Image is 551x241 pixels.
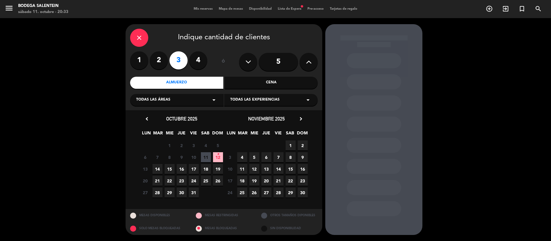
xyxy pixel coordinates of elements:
[165,130,175,140] span: MIE
[213,164,223,174] span: 19
[213,140,223,150] span: 5
[177,188,187,198] span: 30
[274,152,284,162] span: 7
[177,152,187,162] span: 9
[130,77,223,89] div: Almuerzo
[274,188,284,198] span: 28
[5,4,14,13] i: menu
[286,152,296,162] span: 8
[217,149,219,159] i: •
[201,176,211,186] span: 25
[165,176,175,186] span: 22
[298,116,304,122] i: chevron_right
[201,152,211,162] span: 11
[249,152,259,162] span: 5
[177,176,187,186] span: 23
[304,96,312,104] i: arrow_drop_down
[212,130,222,140] span: DOM
[286,140,296,150] span: 1
[502,5,509,12] i: exit_to_app
[286,188,296,198] span: 29
[298,140,308,150] span: 2
[191,222,257,235] div: MESAS BLOQUEADAS
[273,130,283,140] span: VIE
[246,7,275,11] span: Disponibilidad
[300,5,304,8] span: fiber_manual_record
[201,164,211,174] span: 18
[261,188,271,198] span: 27
[136,97,170,103] span: Todas las áreas
[126,209,191,222] div: MESAS DISPONIBLES
[140,188,150,198] span: 27
[140,152,150,162] span: 6
[286,176,296,186] span: 22
[153,130,163,140] span: MAR
[191,7,216,11] span: Mis reservas
[261,176,271,186] span: 20
[518,5,526,12] i: turned_in_not
[249,164,259,174] span: 12
[298,152,308,162] span: 9
[250,130,260,140] span: MIE
[257,209,322,222] div: OTROS TAMAÑOS DIPONIBLES
[177,140,187,150] span: 2
[216,7,246,11] span: Mapa de mesas
[261,130,271,140] span: JUE
[189,164,199,174] span: 17
[225,176,235,186] span: 17
[225,164,235,174] span: 10
[165,140,175,150] span: 1
[257,222,322,235] div: SIN DISPONIBILIDAD
[297,130,307,140] span: DOM
[238,130,248,140] span: MAR
[261,164,271,174] span: 13
[298,188,308,198] span: 30
[166,116,197,122] span: octubre 2025
[486,5,493,12] i: add_circle_outline
[140,176,150,186] span: 20
[191,209,257,222] div: MESAS RESTRINGIDAS
[165,164,175,174] span: 15
[274,176,284,186] span: 21
[130,29,318,47] div: Indique cantidad de clientes
[304,7,327,11] span: Pre-acceso
[144,116,150,122] i: chevron_left
[153,152,162,162] span: 7
[153,176,162,186] span: 21
[237,152,247,162] span: 4
[249,188,259,198] span: 26
[189,140,199,150] span: 3
[226,130,236,140] span: LUN
[189,176,199,186] span: 24
[298,164,308,174] span: 16
[213,152,223,162] span: 12
[189,130,198,140] span: VIE
[130,51,148,69] label: 1
[136,34,143,41] i: close
[274,164,284,174] span: 14
[165,188,175,198] span: 29
[189,51,207,69] label: 4
[177,130,187,140] span: JUE
[230,97,280,103] span: Todas las experiencias
[140,164,150,174] span: 13
[285,130,295,140] span: SAB
[237,164,247,174] span: 11
[177,164,187,174] span: 16
[201,140,211,150] span: 4
[225,77,318,89] div: Cena
[189,188,199,198] span: 31
[18,3,68,9] div: Bodega Salentein
[225,188,235,198] span: 24
[210,96,218,104] i: arrow_drop_down
[261,152,271,162] span: 6
[200,130,210,140] span: SAB
[286,164,296,174] span: 15
[213,51,233,72] div: ó
[165,152,175,162] span: 8
[327,7,360,11] span: Tarjetas de regalo
[249,176,259,186] span: 19
[213,176,223,186] span: 26
[169,51,188,69] label: 3
[5,4,14,15] button: menu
